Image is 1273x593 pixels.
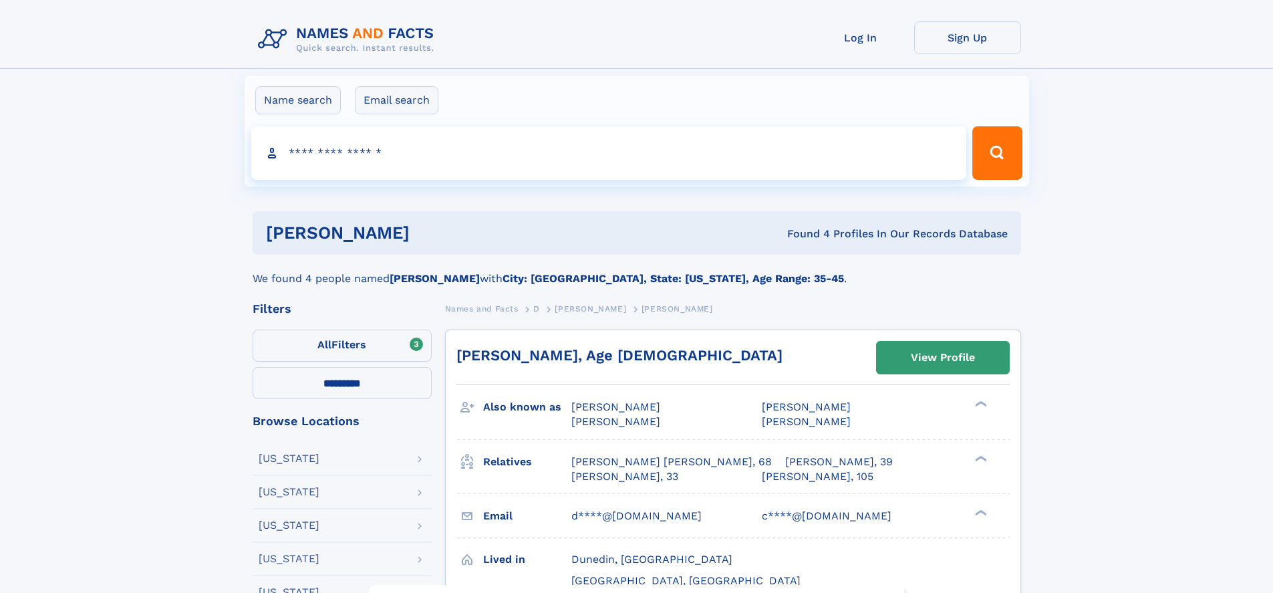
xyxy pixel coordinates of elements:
[266,225,599,241] h1: [PERSON_NAME]
[317,338,331,351] span: All
[445,300,519,317] a: Names and Facts
[762,415,851,428] span: [PERSON_NAME]
[259,487,319,497] div: [US_STATE]
[253,21,445,57] img: Logo Names and Facts
[598,227,1008,241] div: Found 4 Profiles In Our Records Database
[571,400,660,413] span: [PERSON_NAME]
[642,304,713,314] span: [PERSON_NAME]
[914,21,1021,54] a: Sign Up
[253,415,432,427] div: Browse Locations
[253,303,432,315] div: Filters
[972,126,1022,180] button: Search Button
[571,415,660,428] span: [PERSON_NAME]
[251,126,967,180] input: search input
[456,347,783,364] a: [PERSON_NAME], Age [DEMOGRAPHIC_DATA]
[259,554,319,564] div: [US_STATE]
[483,548,571,571] h3: Lived in
[555,304,626,314] span: [PERSON_NAME]
[555,300,626,317] a: [PERSON_NAME]
[259,520,319,531] div: [US_STATE]
[355,86,438,114] label: Email search
[571,469,678,484] a: [PERSON_NAME], 33
[911,342,975,373] div: View Profile
[259,453,319,464] div: [US_STATE]
[483,396,571,419] h3: Also known as
[483,505,571,527] h3: Email
[483,451,571,473] h3: Relatives
[762,469,873,484] a: [PERSON_NAME], 105
[571,455,772,469] a: [PERSON_NAME] [PERSON_NAME], 68
[253,330,432,362] label: Filters
[972,454,988,463] div: ❯
[255,86,341,114] label: Name search
[503,272,844,285] b: City: [GEOGRAPHIC_DATA], State: [US_STATE], Age Range: 35-45
[877,342,1009,374] a: View Profile
[972,508,988,517] div: ❯
[533,300,540,317] a: D
[762,400,851,413] span: [PERSON_NAME]
[253,255,1021,287] div: We found 4 people named with .
[571,553,732,566] span: Dunedin, [GEOGRAPHIC_DATA]
[785,455,893,469] a: [PERSON_NAME], 39
[571,574,801,587] span: [GEOGRAPHIC_DATA], [GEOGRAPHIC_DATA]
[807,21,914,54] a: Log In
[972,400,988,408] div: ❯
[533,304,540,314] span: D
[390,272,480,285] b: [PERSON_NAME]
